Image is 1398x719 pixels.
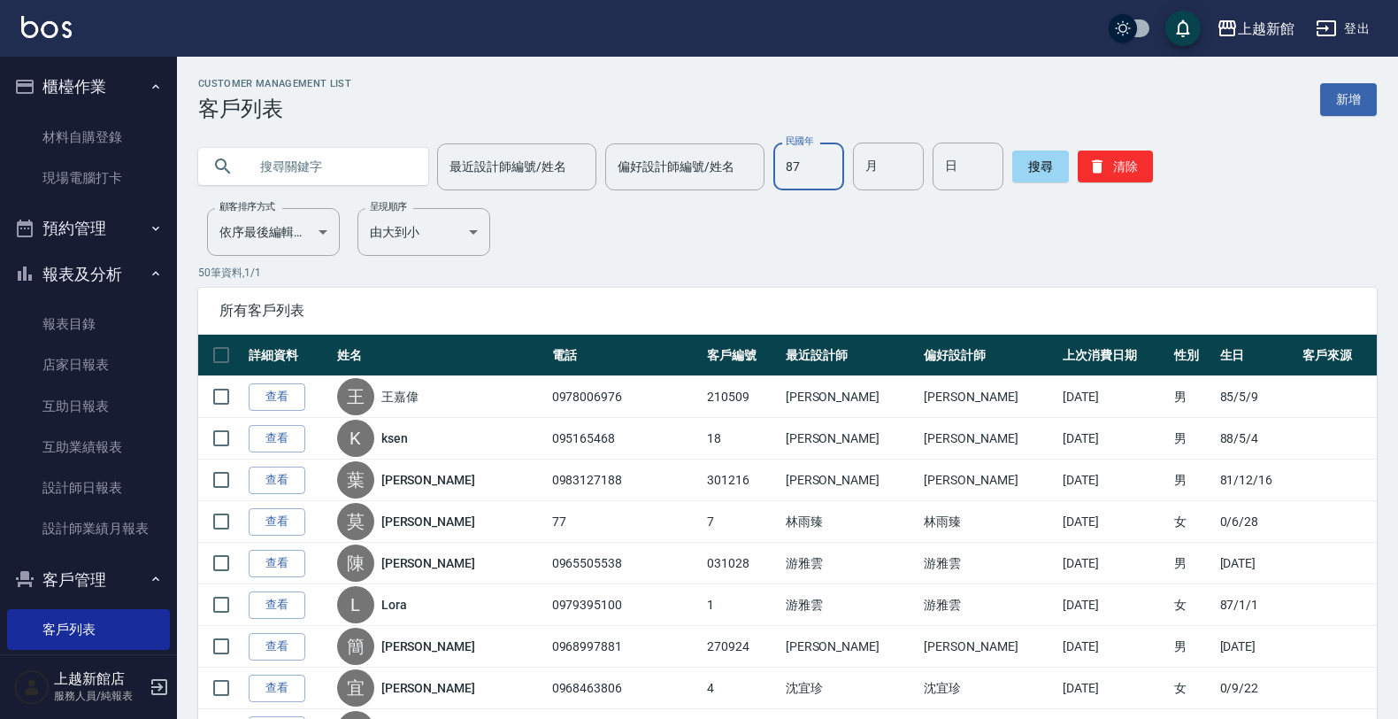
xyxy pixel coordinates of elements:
th: 上次消費日期 [1058,335,1170,376]
a: 查看 [249,675,305,702]
button: 報表及分析 [7,251,170,298]
a: 現場電腦打卡 [7,158,170,198]
h5: 上越新館店 [54,670,144,688]
td: 81/12/16 [1216,460,1299,501]
div: 由大到小 [357,208,490,256]
a: 查看 [249,633,305,661]
a: 王嘉偉 [381,388,419,406]
td: 0979395100 [548,584,703,626]
td: 0965505538 [548,543,703,584]
th: 生日 [1216,335,1299,376]
a: 查看 [249,550,305,577]
td: 0968463806 [548,668,703,709]
td: [DATE] [1216,543,1299,584]
div: 簡 [337,628,374,665]
td: 男 [1170,376,1215,418]
td: 1 [703,584,781,626]
td: [DATE] [1058,668,1170,709]
a: 材料自購登錄 [7,117,170,158]
a: [PERSON_NAME] [381,554,475,572]
button: 清除 [1078,151,1153,182]
td: 7 [703,501,781,543]
a: 查看 [249,508,305,536]
td: 女 [1170,584,1215,626]
button: 客戶管理 [7,557,170,603]
th: 最近設計師 [781,335,920,376]
td: 88/5/4 [1216,418,1299,460]
a: 設計師日報表 [7,468,170,508]
td: 18 [703,418,781,460]
div: 王 [337,378,374,415]
a: [PERSON_NAME] [381,471,475,489]
td: [DATE] [1216,626,1299,668]
a: 查看 [249,467,305,494]
td: 210509 [703,376,781,418]
a: 查看 [249,383,305,411]
a: 店家日報表 [7,344,170,385]
button: 上越新館 [1210,11,1302,47]
td: [DATE] [1058,543,1170,584]
th: 姓名 [333,335,548,376]
th: 客戶編號 [703,335,781,376]
td: 031028 [703,543,781,584]
td: 0978006976 [548,376,703,418]
td: 77 [548,501,703,543]
td: [DATE] [1058,501,1170,543]
button: 搜尋 [1012,151,1069,182]
td: 男 [1170,626,1215,668]
td: [DATE] [1058,460,1170,501]
td: [DATE] [1058,584,1170,626]
td: 0983127188 [548,460,703,501]
label: 呈現順序 [370,200,407,213]
a: [PERSON_NAME] [381,513,475,530]
th: 客戶來源 [1298,335,1377,376]
div: 葉 [337,461,374,499]
td: 男 [1170,460,1215,501]
td: [PERSON_NAME] [781,418,920,460]
div: 宜 [337,669,374,707]
a: [PERSON_NAME] [381,679,475,697]
a: Lora [381,596,407,614]
td: 301216 [703,460,781,501]
div: 依序最後編輯時間 [207,208,340,256]
div: 莫 [337,503,374,540]
td: [PERSON_NAME] [919,626,1058,668]
button: 預約管理 [7,205,170,251]
td: 0/9/22 [1216,668,1299,709]
td: 林雨臻 [781,501,920,543]
th: 電話 [548,335,703,376]
td: [DATE] [1058,376,1170,418]
a: [PERSON_NAME] [381,638,475,655]
td: 4 [703,668,781,709]
td: 095165468 [548,418,703,460]
td: [PERSON_NAME] [919,376,1058,418]
a: 互助日報表 [7,386,170,427]
a: 互助業績報表 [7,427,170,468]
td: 游雅雲 [919,584,1058,626]
td: [DATE] [1058,626,1170,668]
a: 查看 [249,425,305,452]
button: 櫃檯作業 [7,64,170,110]
div: 上越新館 [1238,18,1294,40]
th: 詳細資料 [244,335,333,376]
th: 性別 [1170,335,1215,376]
td: 游雅雲 [919,543,1058,584]
td: 游雅雲 [781,584,920,626]
input: 搜尋關鍵字 [248,143,414,190]
td: 男 [1170,543,1215,584]
h3: 客戶列表 [198,97,351,121]
span: 所有客戶列表 [219,302,1356,320]
div: 陳 [337,545,374,582]
td: 沈宜珍 [919,668,1058,709]
td: 游雅雲 [781,543,920,584]
a: ksen [381,429,408,447]
p: 服務人員/純報表 [54,688,144,704]
td: 女 [1170,501,1215,543]
td: 270924 [703,626,781,668]
td: 男 [1170,418,1215,460]
img: Person [14,669,50,705]
p: 50 筆資料, 1 / 1 [198,265,1377,281]
a: 客戶列表 [7,609,170,650]
a: 報表目錄 [7,304,170,344]
td: 林雨臻 [919,501,1058,543]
